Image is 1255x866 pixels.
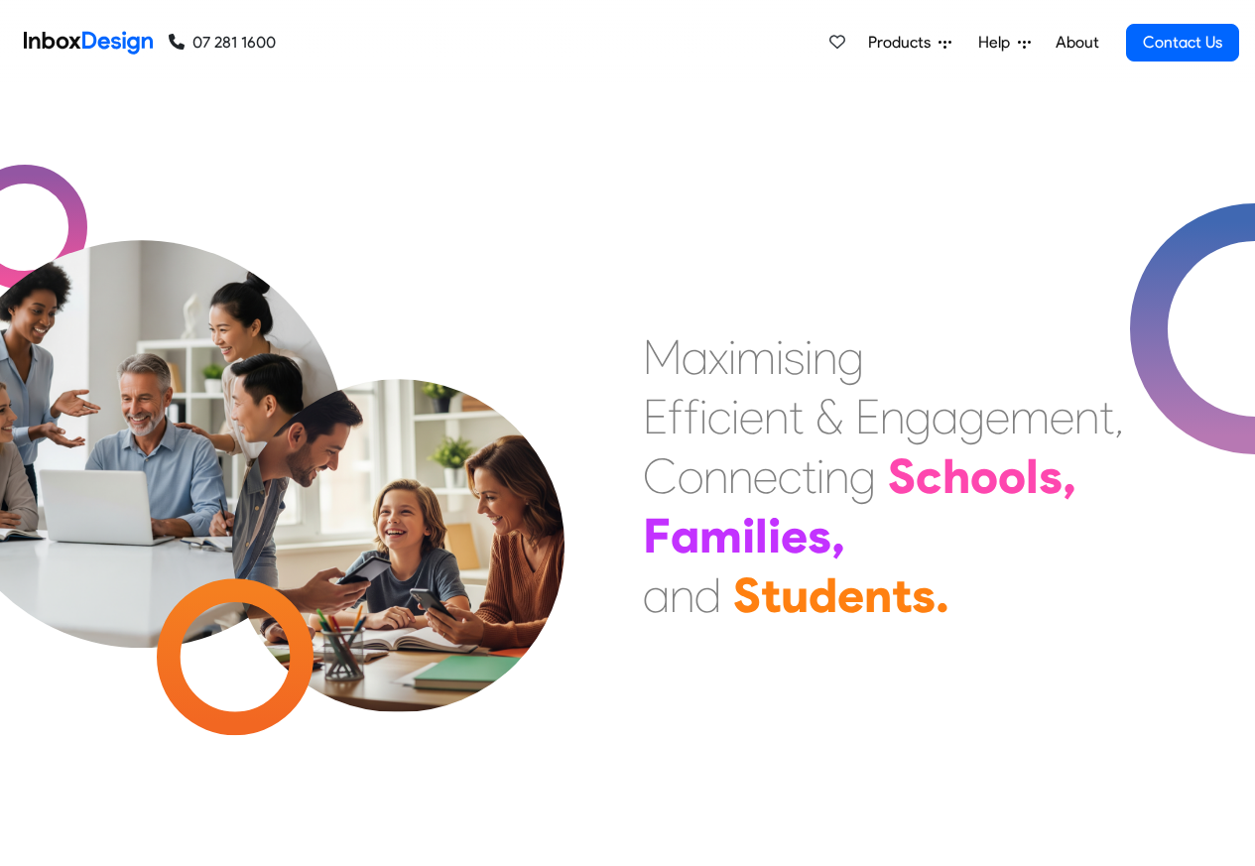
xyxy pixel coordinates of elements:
div: m [736,327,776,387]
img: parents_with_child.png [190,297,606,712]
div: s [784,327,805,387]
div: e [837,565,864,625]
div: C [643,446,678,506]
div: E [855,387,880,446]
div: g [905,387,932,446]
div: s [808,506,831,565]
div: g [958,387,985,446]
div: d [694,565,721,625]
div: F [643,506,671,565]
div: S [888,446,916,506]
span: Help [978,31,1018,55]
div: e [739,387,764,446]
div: n [824,446,849,506]
div: i [776,327,784,387]
div: n [764,387,789,446]
div: n [1074,387,1099,446]
div: i [768,506,781,565]
div: i [816,446,824,506]
div: c [916,446,942,506]
div: u [781,565,809,625]
div: & [816,387,843,446]
div: t [802,446,816,506]
span: Products [868,31,939,55]
a: About [1050,23,1104,62]
div: n [880,387,905,446]
div: s [1039,446,1063,506]
div: c [707,387,731,446]
div: t [789,387,804,446]
div: t [892,565,912,625]
div: o [998,446,1026,506]
div: E [643,387,668,446]
div: x [708,327,728,387]
div: n [813,327,837,387]
div: i [731,387,739,446]
div: d [809,565,837,625]
div: a [932,387,958,446]
div: o [678,446,703,506]
div: t [761,565,781,625]
a: Contact Us [1126,24,1239,62]
div: i [728,327,736,387]
div: i [699,387,707,446]
div: g [837,327,864,387]
div: m [1010,387,1050,446]
div: t [1099,387,1114,446]
div: e [985,387,1010,446]
div: e [753,446,778,506]
div: Maximising Efficient & Engagement, Connecting Schools, Families, and Students. [643,327,1124,625]
div: f [668,387,684,446]
div: . [936,565,949,625]
div: i [805,327,813,387]
div: m [699,506,742,565]
div: c [778,446,802,506]
div: n [670,565,694,625]
a: 07 281 1600 [169,31,276,55]
div: e [1050,387,1074,446]
div: l [1026,446,1039,506]
a: Products [860,23,959,62]
div: o [970,446,998,506]
div: a [671,506,699,565]
div: n [703,446,728,506]
div: , [1063,446,1076,506]
div: s [912,565,936,625]
div: S [733,565,761,625]
div: i [742,506,755,565]
div: f [684,387,699,446]
div: a [643,565,670,625]
div: a [682,327,708,387]
div: e [781,506,808,565]
div: M [643,327,682,387]
div: n [728,446,753,506]
div: l [755,506,768,565]
div: n [864,565,892,625]
a: Help [970,23,1039,62]
div: g [849,446,876,506]
div: h [942,446,970,506]
div: , [1114,387,1124,446]
div: , [831,506,845,565]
